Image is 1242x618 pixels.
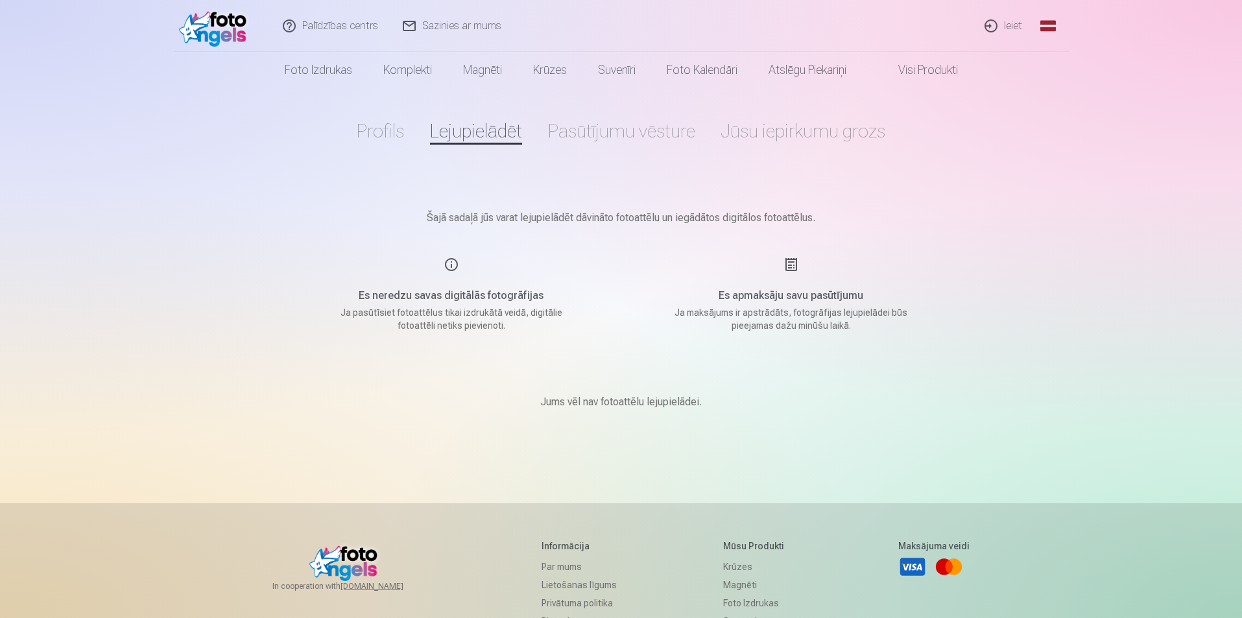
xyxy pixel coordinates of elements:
a: Privātuma politika [542,594,617,612]
h5: Es apmaksāju savu pasūtījumu [668,288,914,303]
a: Foto izdrukas [269,52,368,88]
p: Ja maksājums ir apstrādāts, fotogrāfijas lejupielādei būs pieejamas dažu minūšu laikā. [668,306,914,332]
a: Magnēti [723,576,791,594]
a: Foto izdrukas [723,594,791,612]
a: Foto kalendāri [651,52,753,88]
h5: Es neredzu savas digitālās fotogrāfijas [328,288,575,303]
a: Komplekti [368,52,448,88]
p: Šajā sadaļā jūs varat lejupielādēt dāvināto fotoattēlu un iegādātos digitālos fotoattēlus. [297,210,946,226]
a: [DOMAIN_NAME] [340,581,435,591]
a: Atslēgu piekariņi [753,52,862,88]
a: Lejupielādēt [430,119,522,142]
a: Magnēti [448,52,518,88]
p: Jums vēl nav fotoattēlu lejupielādei. [540,394,702,410]
span: In cooperation with [272,581,435,591]
img: /fa1 [179,5,254,47]
a: Profils [357,119,404,142]
a: Visa [898,553,927,581]
p: Ja pasūtīsiet fotoattēlus tikai izdrukātā veidā, digitālie fotoattēli netiks pievienoti. [328,306,575,332]
h5: Informācija [542,540,617,553]
a: Par mums [542,558,617,576]
h5: Maksājuma veidi [898,540,970,553]
h5: Mūsu produkti [723,540,791,553]
a: Visi produkti [862,52,973,88]
a: Suvenīri [582,52,651,88]
a: Pasūtījumu vēsture [548,119,695,142]
a: Lietošanas līgums [542,576,617,594]
a: Jūsu iepirkumu grozs [721,119,885,142]
a: Mastercard [935,553,963,581]
a: Krūzes [518,52,582,88]
a: Krūzes [723,558,791,576]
